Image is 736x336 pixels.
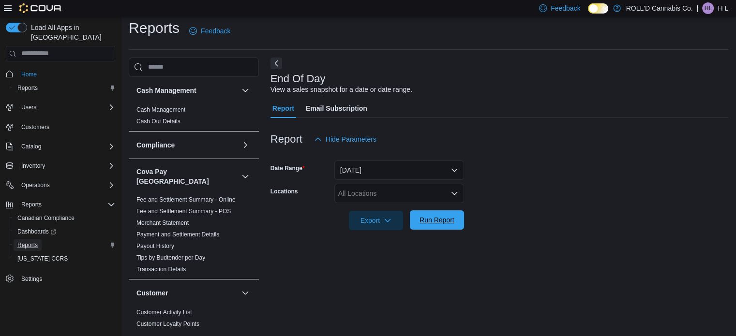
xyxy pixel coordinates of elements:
[136,231,219,238] span: Payment and Settlement Details
[270,58,282,69] button: Next
[2,120,119,134] button: Customers
[17,121,53,133] a: Customers
[17,141,45,152] button: Catalog
[136,196,236,204] span: Fee and Settlement Summary - Online
[410,210,464,230] button: Run Report
[21,71,37,78] span: Home
[697,2,699,14] p: |
[17,102,115,113] span: Users
[136,167,238,186] button: Cova Pay [GEOGRAPHIC_DATA]
[136,288,168,298] h3: Customer
[21,162,45,170] span: Inventory
[17,214,75,222] span: Canadian Compliance
[626,2,692,14] p: ROLL'D Cannabis Co.
[136,321,199,327] a: Customer Loyalty Points
[17,160,49,172] button: Inventory
[136,140,238,150] button: Compliance
[136,308,192,316] span: Customer Activity List
[17,102,40,113] button: Users
[136,219,189,226] a: Merchant Statement
[136,243,174,249] a: Payout History
[136,231,219,238] a: Payment and Settlement Details
[240,139,251,151] button: Compliance
[326,134,376,144] span: Hide Parameters
[136,265,186,273] span: Transaction Details
[136,86,196,95] h3: Cash Management
[17,69,41,80] a: Home
[272,99,294,118] span: Report
[14,82,42,94] a: Reports
[14,82,115,94] span: Reports
[2,101,119,114] button: Users
[17,199,45,210] button: Reports
[136,118,180,125] a: Cash Out Details
[270,133,302,145] h3: Report
[136,254,205,261] a: Tips by Budtender per Day
[10,81,119,95] button: Reports
[2,140,119,153] button: Catalog
[21,275,42,283] span: Settings
[136,140,175,150] h3: Compliance
[129,104,259,131] div: Cash Management
[136,254,205,262] span: Tips by Budtender per Day
[136,106,185,114] span: Cash Management
[19,3,62,13] img: Cova
[185,21,234,41] a: Feedback
[14,239,42,251] a: Reports
[21,123,49,131] span: Customers
[17,179,115,191] span: Operations
[129,194,259,279] div: Cova Pay [GEOGRAPHIC_DATA]
[17,272,115,284] span: Settings
[270,188,298,195] label: Locations
[310,130,380,149] button: Hide Parameters
[718,2,728,14] p: H L
[201,26,230,36] span: Feedback
[17,179,54,191] button: Operations
[21,201,42,208] span: Reports
[17,199,115,210] span: Reports
[14,226,115,237] span: Dashboards
[136,86,238,95] button: Cash Management
[2,271,119,285] button: Settings
[10,211,119,225] button: Canadian Compliance
[10,238,119,252] button: Reports
[451,190,458,197] button: Open list of options
[17,228,56,235] span: Dashboards
[14,212,78,224] a: Canadian Compliance
[270,164,305,172] label: Date Range
[2,178,119,192] button: Operations
[17,121,115,133] span: Customers
[355,211,397,230] span: Export
[136,309,192,316] a: Customer Activity List
[17,84,38,92] span: Reports
[10,252,119,265] button: [US_STATE] CCRS
[14,253,115,264] span: Washington CCRS
[2,198,119,211] button: Reports
[2,159,119,173] button: Inventory
[10,225,119,238] a: Dashboards
[240,287,251,299] button: Customer
[240,171,251,182] button: Cova Pay [GEOGRAPHIC_DATA]
[240,85,251,96] button: Cash Management
[588,3,608,14] input: Dark Mode
[136,219,189,227] span: Merchant Statement
[2,67,119,81] button: Home
[14,226,60,237] a: Dashboards
[136,288,238,298] button: Customer
[334,161,464,180] button: [DATE]
[21,181,50,189] span: Operations
[136,208,231,215] a: Fee and Settlement Summary - POS
[17,255,68,263] span: [US_STATE] CCRS
[14,212,115,224] span: Canadian Compliance
[705,2,712,14] span: HL
[270,85,412,95] div: View a sales snapshot for a date or date range.
[306,99,367,118] span: Email Subscription
[17,273,46,285] a: Settings
[17,241,38,249] span: Reports
[136,266,186,273] a: Transaction Details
